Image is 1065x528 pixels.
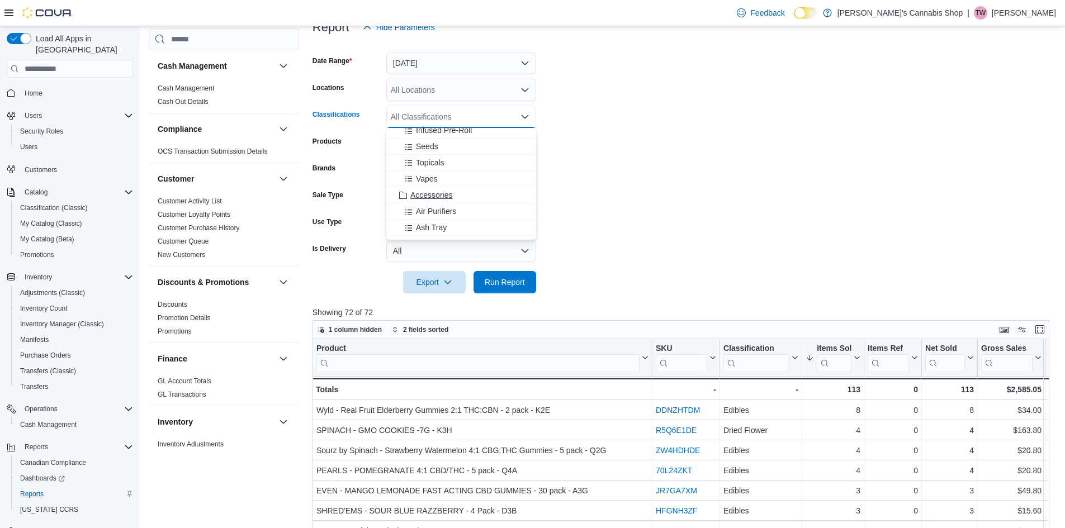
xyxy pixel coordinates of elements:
[806,424,860,437] div: 4
[316,504,649,517] div: SHRED'EMS - SOUR BLUE RAZZBERRY - 4 Pack - D3B
[520,112,529,121] button: Close list of options
[806,383,860,396] div: 113
[149,194,299,266] div: Customer
[316,424,649,437] div: SPINACH - GMO COOKIES -7G - K3H
[313,191,343,199] label: Sale Type
[11,379,138,394] button: Transfers
[656,426,697,435] a: R5Q6E1DE
[20,127,63,136] span: Security Roles
[386,52,536,74] button: [DATE]
[16,503,133,516] span: Washington CCRS
[158,123,274,135] button: Compliance
[386,203,536,220] button: Air Purifiers
[806,464,860,477] div: 4
[158,84,214,93] span: Cash Management
[656,506,698,515] a: HFGNH3ZF
[981,504,1042,517] div: $15.60
[20,367,76,375] span: Transfers (Classic)
[316,344,640,354] div: Product
[158,353,274,364] button: Finance
[20,440,53,454] button: Reports
[2,269,138,285] button: Inventory
[20,351,71,360] span: Purchase Orders
[981,403,1042,417] div: $34.00
[25,188,48,197] span: Catalog
[20,420,77,429] span: Cash Management
[656,486,697,495] a: JR7GA7XM
[997,323,1011,336] button: Keyboard shortcuts
[158,353,187,364] h3: Finance
[20,87,47,100] a: Home
[750,7,784,18] span: Feedback
[316,464,649,477] div: PEARLS - POMEGRANATE 4:1 CBD/THC - 5 pack - Q4A
[158,377,211,385] a: GL Account Totals
[11,502,138,517] button: [US_STATE] CCRS
[158,173,194,184] h3: Customer
[723,484,798,497] div: Edibles
[20,489,44,498] span: Reports
[925,464,974,477] div: 4
[20,219,82,228] span: My Catalog (Classic)
[925,444,974,457] div: 4
[2,439,138,455] button: Reports
[20,320,104,329] span: Inventory Manager (Classic)
[656,344,707,372] div: SKU URL
[277,352,290,365] button: Finance
[2,184,138,200] button: Catalog
[158,390,206,399] span: GL Transactions
[313,323,386,336] button: 1 column hidden
[868,484,918,497] div: 0
[358,16,439,39] button: Hide Parameters
[158,60,227,72] h3: Cash Management
[16,418,133,431] span: Cash Management
[25,443,48,451] span: Reports
[981,383,1042,396] div: $2,585.05
[158,327,192,335] a: Promotions
[20,163,133,177] span: Customers
[316,444,649,457] div: Sourz by Spinach - Strawberry Watermelon 4:1 CBG:THC Gummies - 5 pack - Q2G
[656,383,716,396] div: -
[485,277,525,288] span: Run Report
[11,363,138,379] button: Transfers (Classic)
[149,145,299,163] div: Compliance
[316,403,649,417] div: Wyld - Real Fruit Elderberry Gummies 2:1 THC:CBN - 2 pack - K2E
[723,464,798,477] div: Edibles
[16,317,133,331] span: Inventory Manager (Classic)
[387,323,453,336] button: 2 fields sorted
[925,383,974,396] div: 113
[20,185,133,199] span: Catalog
[20,85,133,99] span: Home
[11,332,138,348] button: Manifests
[158,377,211,386] span: GL Account Totals
[313,56,352,65] label: Date Range
[386,122,536,139] button: Infused Pre-Roll
[22,7,73,18] img: Cova
[868,383,918,396] div: 0
[16,333,133,346] span: Manifests
[316,484,649,497] div: EVEN - MANGO LEMONADE FAST ACTING CBD GUMMIES - 30 pack - A3G
[313,164,335,173] label: Brands
[868,464,918,477] div: 0
[868,403,918,417] div: 0
[158,440,224,449] span: Inventory Adjustments
[20,270,133,284] span: Inventory
[723,424,798,437] div: Dried Flower
[158,197,222,205] a: Customer Activity List
[386,236,536,252] button: Backpack
[11,231,138,247] button: My Catalog (Beta)
[20,382,48,391] span: Transfers
[11,470,138,486] a: Dashboards
[158,416,274,427] button: Inventory
[981,344,1042,372] button: Gross Sales
[25,273,52,282] span: Inventory
[723,444,798,457] div: Edibles
[158,237,209,246] span: Customer Queue
[316,344,640,372] div: Product
[158,98,209,106] a: Cash Out Details
[158,313,211,322] span: Promotion Details
[403,271,466,293] button: Export
[817,344,851,354] div: Items Sold
[868,444,918,457] div: 0
[2,401,138,417] button: Operations
[868,344,918,372] button: Items Ref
